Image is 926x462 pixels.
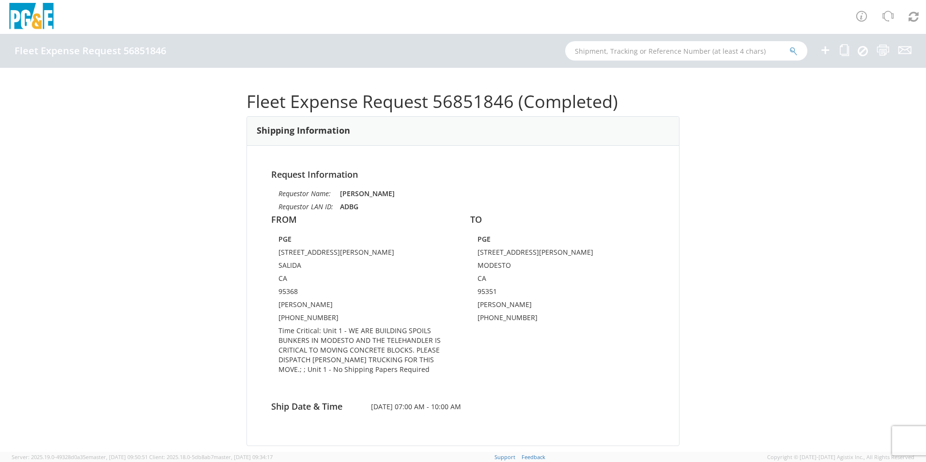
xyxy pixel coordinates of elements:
[271,215,456,225] h4: FROM
[257,126,350,136] h3: Shipping Information
[278,247,448,261] td: [STREET_ADDRESS][PERSON_NAME]
[470,215,655,225] h4: TO
[478,300,648,313] td: [PERSON_NAME]
[7,3,56,31] img: pge-logo-06675f144f4cfa6a6814.png
[278,313,448,326] td: [PHONE_NUMBER]
[565,41,807,61] input: Shipment, Tracking or Reference Number (at least 4 chars)
[12,453,148,461] span: Server: 2025.19.0-49328d0a35e
[278,234,292,244] strong: PGE
[767,453,914,461] span: Copyright © [DATE]-[DATE] Agistix Inc., All Rights Reserved
[278,189,331,198] i: Requestor Name:
[149,453,273,461] span: Client: 2025.18.0-5db8ab7
[494,453,515,461] a: Support
[247,92,679,111] h1: Fleet Expense Request 56851846 (Completed)
[15,46,166,56] h4: Fleet Expense Request 56851846
[478,234,491,244] strong: PGE
[478,274,648,287] td: CA
[278,287,448,300] td: 95368
[89,453,148,461] span: master, [DATE] 09:50:51
[278,202,333,211] i: Requestor LAN ID:
[214,453,273,461] span: master, [DATE] 09:34:17
[522,453,545,461] a: Feedback
[478,247,648,261] td: [STREET_ADDRESS][PERSON_NAME]
[271,170,655,180] h4: Request Information
[278,261,448,274] td: SALIDA
[278,300,448,313] td: [PERSON_NAME]
[340,202,358,211] strong: ADBG
[278,274,448,287] td: CA
[264,402,364,412] h4: Ship Date & Time
[364,402,563,412] span: [DATE] 07:00 AM - 10:00 AM
[278,326,448,378] td: Time Critical: Unit 1 - WE ARE BUILDING SPOILS BUNKERS IN MODESTO AND THE TELEHANDLER IS CRITICAL...
[340,189,395,198] strong: [PERSON_NAME]
[478,287,648,300] td: 95351
[478,313,648,326] td: [PHONE_NUMBER]
[478,261,648,274] td: MODESTO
